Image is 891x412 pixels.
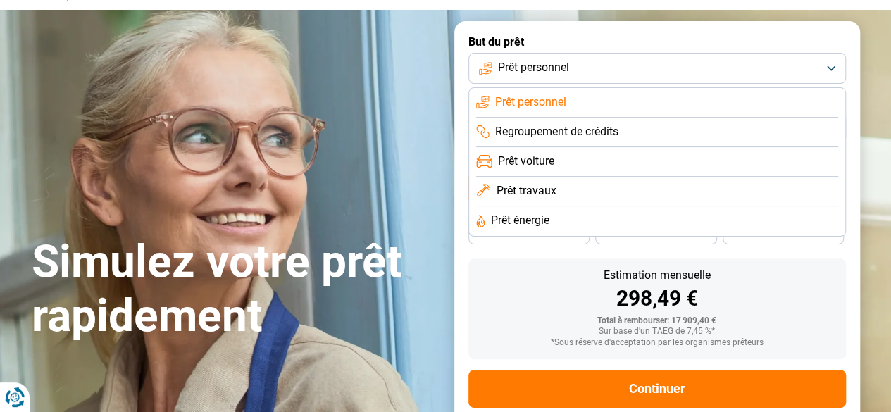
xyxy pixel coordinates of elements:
div: Estimation mensuelle [480,270,835,281]
div: Sur base d'un TAEG de 7,45 %* [480,327,835,337]
span: Prêt travaux [496,183,556,199]
div: 298,49 € [480,288,835,309]
span: Regroupement de crédits [495,124,618,139]
span: Prêt voiture [498,154,554,169]
span: 24 mois [768,230,799,238]
span: 36 mois [513,230,544,238]
span: Prêt personnel [498,60,569,75]
span: Prêt personnel [495,94,566,110]
span: 30 mois [640,230,671,238]
label: But du prêt [468,35,846,49]
span: Prêt énergie [491,213,549,228]
div: *Sous réserve d'acceptation par les organismes prêteurs [480,338,835,348]
h1: Simulez votre prêt rapidement [32,235,437,344]
button: Continuer [468,370,846,408]
button: Prêt personnel [468,53,846,84]
div: Total à rembourser: 17 909,40 € [480,316,835,326]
